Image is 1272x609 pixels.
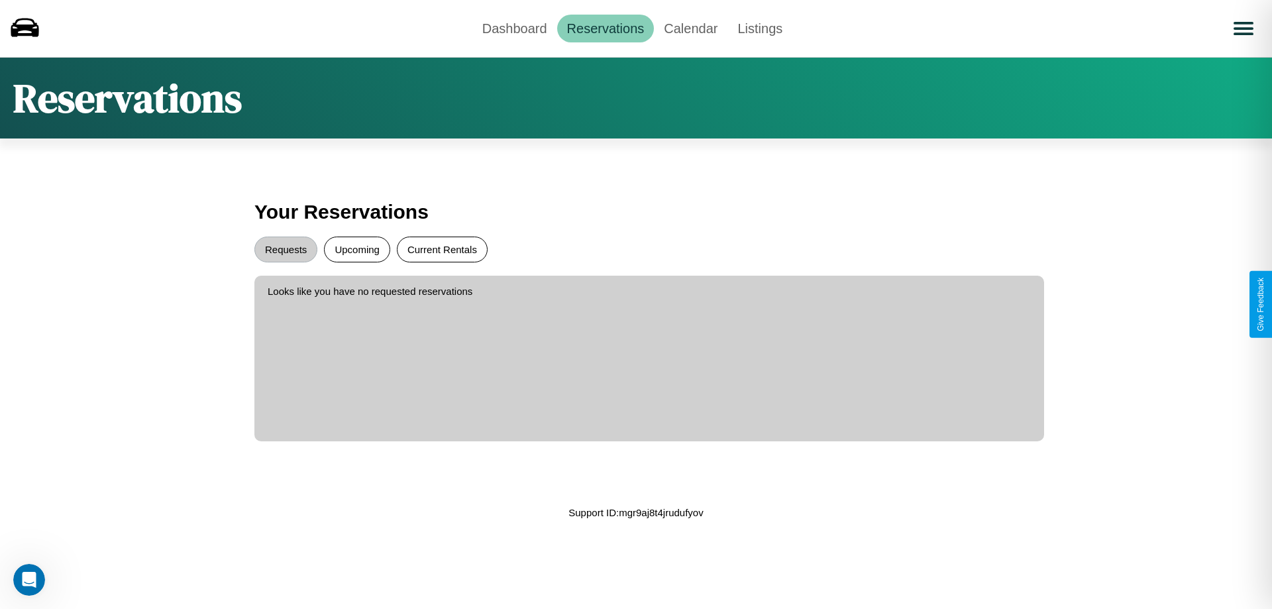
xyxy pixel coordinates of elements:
[557,15,655,42] a: Reservations
[254,237,317,262] button: Requests
[13,564,45,596] iframe: Intercom live chat
[1256,278,1265,331] div: Give Feedback
[268,282,1031,300] p: Looks like you have no requested reservations
[13,71,242,125] h1: Reservations
[254,194,1018,230] h3: Your Reservations
[727,15,792,42] a: Listings
[397,237,488,262] button: Current Rentals
[324,237,390,262] button: Upcoming
[472,15,557,42] a: Dashboard
[568,504,703,522] p: Support ID: mgr9aj8t4jrudufyov
[1225,10,1262,47] button: Open menu
[654,15,727,42] a: Calendar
